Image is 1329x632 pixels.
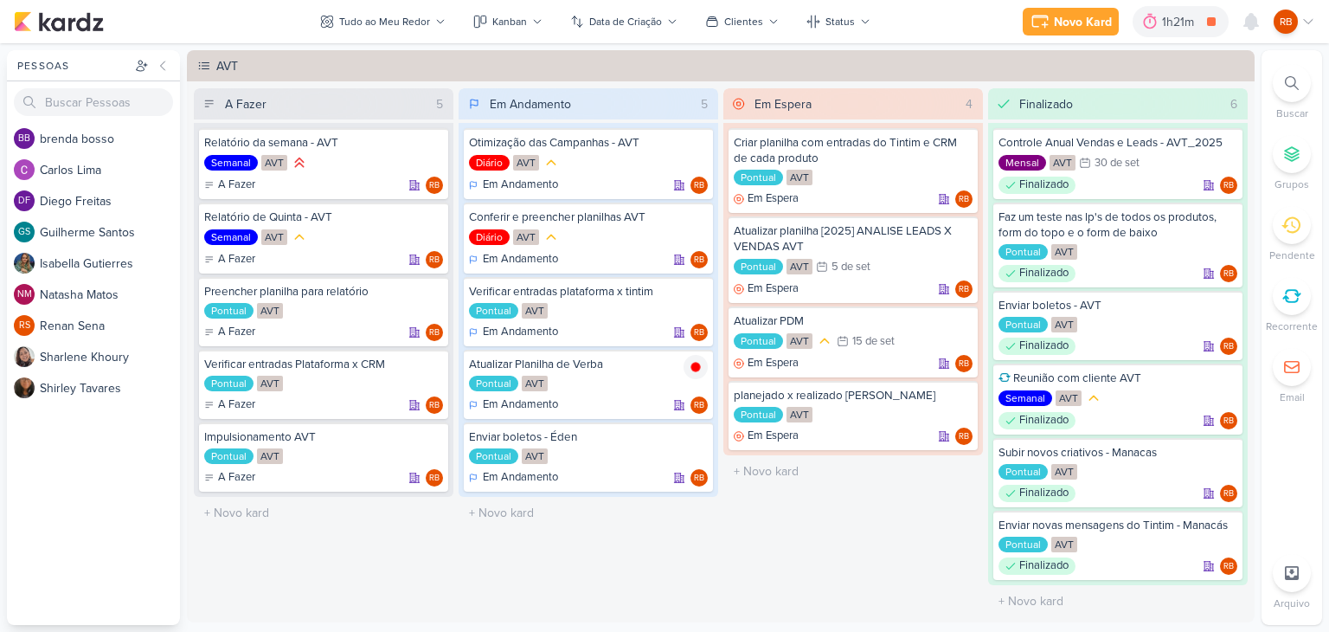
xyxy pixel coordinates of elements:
div: AVT [522,448,548,464]
div: Verificar entradas Plataforma x CRM [204,357,443,372]
div: 6 [1223,95,1244,113]
div: A Fazer [204,251,255,268]
div: Rogerio Bispo [426,177,443,194]
div: AVT [1050,155,1075,171]
div: Responsável: Rogerio Bispo [1220,558,1237,575]
div: Responsável: Rogerio Bispo [690,324,708,341]
p: Pendente [1269,248,1315,263]
p: RB [694,402,704,410]
p: RS [19,321,30,331]
div: Pontual [998,244,1048,260]
p: Finalizado [1019,177,1069,194]
div: Rogerio Bispo [426,324,443,341]
div: b r e n d a b o s s o [40,130,180,148]
div: Pontual [998,537,1048,552]
div: Em Espera [734,428,799,445]
div: AVT [257,303,283,319]
div: 5 [694,95,715,113]
div: Pessoas [14,58,132,74]
div: Pontual [734,333,783,349]
div: AVT [786,259,812,274]
div: Finalizado [998,485,1075,502]
div: AVT [1051,464,1077,480]
div: Atualizar planilha [2025] ANALISE LEADS X VENDAS AVT [734,223,973,255]
div: Em Andamento [469,469,558,487]
p: RB [1223,182,1234,190]
div: Enviar novas mensagens do Tintim - Manacás [998,518,1237,533]
div: Responsável: Rogerio Bispo [426,177,443,194]
p: Em Espera [748,428,799,445]
p: A Fazer [218,251,255,268]
div: Rogerio Bispo [1220,485,1237,502]
div: Em Andamento [469,324,558,341]
input: + Novo kard [462,500,715,526]
div: G u i l h e r m e S a n t o s [40,223,180,242]
div: Em Andamento [469,397,558,414]
div: 30 de set [1095,158,1140,169]
p: A Fazer [218,469,255,487]
img: tracking [684,355,708,379]
div: Finalizado [998,177,1075,194]
div: AVT [786,170,812,185]
div: Rogerio Bispo [426,397,443,414]
div: Responsável: Rogerio Bispo [955,281,973,298]
p: Buscar [1276,106,1308,121]
div: AVT [1051,317,1077,332]
div: Finalizado [998,265,1075,282]
p: RB [1223,563,1234,571]
div: Em Espera [734,355,799,372]
p: Email [1280,390,1305,405]
img: Sharlene Khoury [14,346,35,367]
div: brenda bosso [14,128,35,149]
input: Buscar Pessoas [14,88,173,116]
div: Subir novos criativos - Manacas [998,445,1237,461]
div: Semanal [204,155,258,171]
div: Rogerio Bispo [1220,558,1237,575]
div: 5 [429,95,450,113]
p: RB [429,182,440,190]
div: Pontual [998,317,1048,332]
p: Em Andamento [483,469,558,487]
div: Rogerio Bispo [1220,177,1237,194]
p: A Fazer [218,177,255,194]
p: RB [959,286,969,294]
p: Arquivo [1274,596,1310,611]
div: A Fazer [204,177,255,194]
div: Rogerio Bispo [955,281,973,298]
div: Responsável: Rogerio Bispo [1220,177,1237,194]
li: Ctrl + F [1262,64,1322,121]
div: Rogerio Bispo [690,324,708,341]
p: Finalizado [1019,558,1069,575]
div: Rogerio Bispo [1274,10,1298,34]
div: Finalizado [998,558,1075,575]
div: Responsável: Rogerio Bispo [690,251,708,268]
div: AVT [1051,244,1077,260]
div: Prioridade Média [1085,390,1102,407]
div: Em Andamento [490,95,571,113]
p: RB [429,256,440,265]
div: Responsável: Rogerio Bispo [955,355,973,372]
div: 5 de set [831,261,870,273]
p: A Fazer [218,324,255,341]
div: AVT [513,229,539,245]
div: Responsável: Rogerio Bispo [1220,485,1237,502]
p: Em Espera [748,190,799,208]
div: planejado x realizado Éden [734,388,973,403]
p: RB [959,196,969,204]
div: 15 de set [852,336,895,347]
div: AVT [261,155,287,171]
p: RB [429,402,440,410]
div: 1h21m [1162,13,1199,31]
div: Pontual [204,303,254,319]
div: A Fazer [204,469,255,487]
div: Preencher planilha para relatório [204,284,443,300]
button: Novo Kard [1023,8,1119,35]
p: RB [1223,490,1234,499]
div: AVT [786,333,812,349]
div: Responsável: Rogerio Bispo [426,397,443,414]
div: 4 [959,95,979,113]
div: Rogerio Bispo [1220,265,1237,282]
p: RB [694,256,704,265]
div: A Fazer [225,95,266,113]
p: RB [1223,270,1234,279]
